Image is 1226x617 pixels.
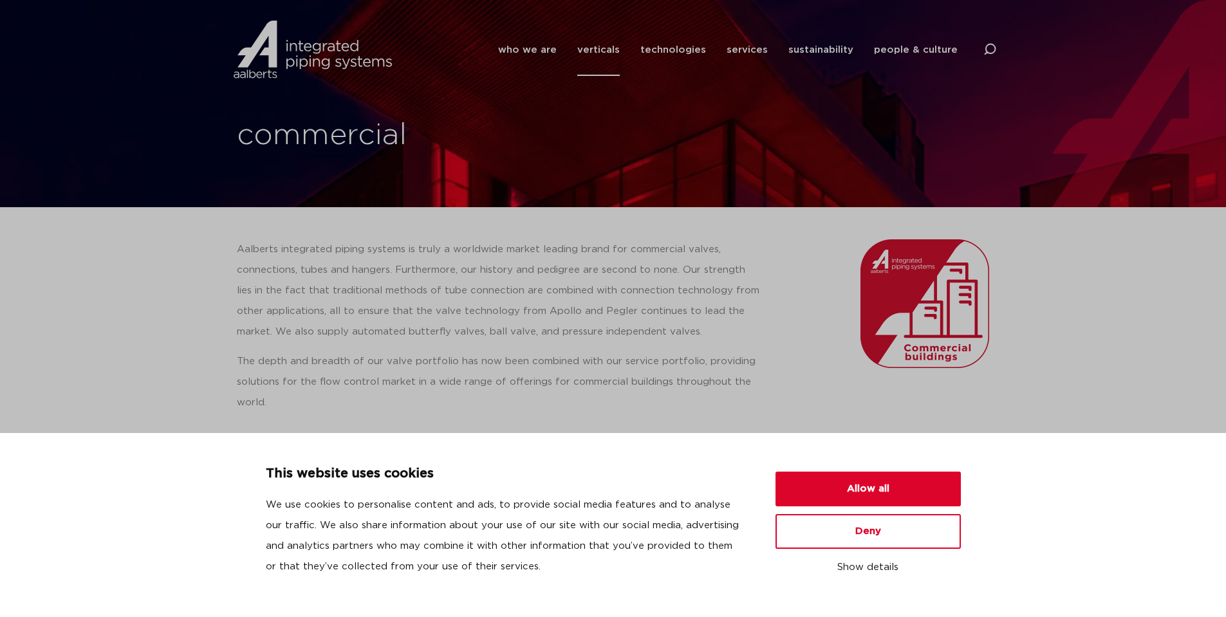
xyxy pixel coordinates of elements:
[727,24,768,76] a: services
[640,24,706,76] a: technologies
[237,351,760,413] p: The depth and breadth of our valve portfolio has now been combined with our service portfolio, pr...
[776,557,961,578] button: Show details
[776,514,961,549] button: Deny
[788,24,853,76] a: sustainability
[266,495,745,577] p: We use cookies to personalise content and ads, to provide social media features and to analyse ou...
[237,239,760,342] p: Aalberts integrated piping systems is truly a worldwide market leading brand for commercial valve...
[266,464,745,484] p: This website uses cookies
[860,239,989,368] img: Aalberts_IPS_icon_commercial_buildings_rgb
[237,115,607,156] h1: commercial
[498,24,557,76] a: who we are
[874,24,958,76] a: people & culture
[577,24,620,76] a: verticals
[498,24,958,76] nav: Menu
[776,472,961,506] button: Allow all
